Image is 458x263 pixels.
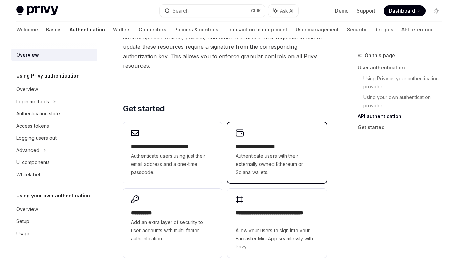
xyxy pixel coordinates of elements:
[227,122,327,183] a: **** **** **** ****Authenticate users with their externally owned Ethereum or Solana wallets.
[173,7,192,15] div: Search...
[16,205,38,213] div: Overview
[139,22,166,38] a: Connectors
[251,8,261,14] span: Ctrl K
[123,23,327,70] span: In addition to the API secret, you can also configure that control specific wallets, policies, an...
[16,22,38,38] a: Welcome
[296,22,339,38] a: User management
[11,169,97,181] a: Whitelabel
[16,122,49,130] div: Access tokens
[389,7,415,14] span: Dashboard
[16,192,90,200] h5: Using your own authentication
[236,226,319,251] span: Allow your users to sign into your Farcaster Mini App seamlessly with Privy.
[11,132,97,144] a: Logging users out
[131,152,214,176] span: Authenticate users using just their email address and a one-time passcode.
[374,22,393,38] a: Recipes
[358,122,447,133] a: Get started
[363,92,447,111] a: Using your own authentication provider
[363,73,447,92] a: Using Privy as your authentication provider
[16,72,80,80] h5: Using Privy authentication
[11,156,97,169] a: UI components
[11,215,97,227] a: Setup
[11,49,97,61] a: Overview
[236,152,319,176] span: Authenticate users with their externally owned Ethereum or Solana wallets.
[16,229,31,238] div: Usage
[280,7,293,14] span: Ask AI
[16,51,39,59] div: Overview
[160,5,265,17] button: Search...CtrlK
[431,5,442,16] button: Toggle dark mode
[384,5,426,16] a: Dashboard
[174,22,218,38] a: Policies & controls
[401,22,434,38] a: API reference
[226,22,287,38] a: Transaction management
[16,6,58,16] img: light logo
[11,227,97,240] a: Usage
[11,83,97,95] a: Overview
[358,111,447,122] a: API authentication
[11,203,97,215] a: Overview
[358,62,447,73] a: User authentication
[16,97,49,106] div: Login methods
[347,22,366,38] a: Security
[70,22,105,38] a: Authentication
[268,5,298,17] button: Ask AI
[11,120,97,132] a: Access tokens
[16,134,57,142] div: Logging users out
[16,110,60,118] div: Authentication state
[365,51,395,60] span: On this page
[11,108,97,120] a: Authentication state
[16,158,50,167] div: UI components
[16,85,38,93] div: Overview
[16,146,39,154] div: Advanced
[131,218,214,243] span: Add an extra layer of security to user accounts with multi-factor authentication.
[16,217,29,225] div: Setup
[16,171,40,179] div: Whitelabel
[357,7,375,14] a: Support
[123,189,222,258] a: **** *****Add an extra layer of security to user accounts with multi-factor authentication.
[113,22,131,38] a: Wallets
[335,7,349,14] a: Demo
[123,103,165,114] span: Get started
[46,22,62,38] a: Basics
